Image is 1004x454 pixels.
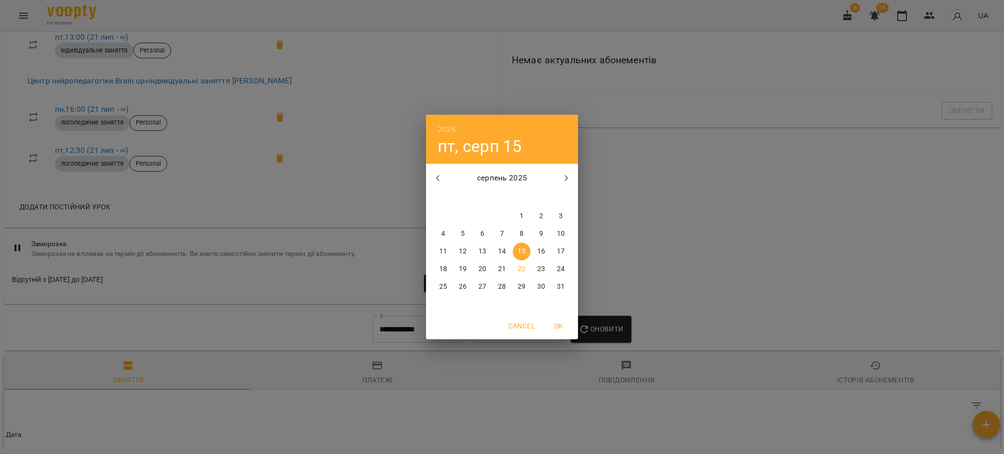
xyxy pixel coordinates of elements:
[518,264,526,274] p: 22
[513,193,530,202] span: пт
[461,229,465,239] p: 5
[537,264,545,274] p: 23
[474,193,491,202] span: ср
[434,260,452,278] button: 18
[539,229,543,239] p: 9
[441,229,445,239] p: 4
[532,260,550,278] button: 23
[434,243,452,260] button: 11
[520,229,524,239] p: 8
[552,260,570,278] button: 24
[552,278,570,296] button: 31
[454,193,472,202] span: вт
[474,243,491,260] button: 13
[537,282,545,292] p: 30
[474,260,491,278] button: 20
[454,278,472,296] button: 26
[438,136,522,156] button: пт, серп 15
[537,247,545,256] p: 16
[450,172,555,184] p: серпень 2025
[557,229,565,239] p: 10
[474,225,491,243] button: 6
[552,243,570,260] button: 17
[518,247,526,256] p: 15
[493,278,511,296] button: 28
[539,211,543,221] p: 2
[513,278,530,296] button: 29
[500,229,504,239] p: 7
[478,247,486,256] p: 13
[552,207,570,225] button: 3
[459,264,467,274] p: 19
[543,317,574,335] button: OK
[547,320,570,332] span: OK
[454,243,472,260] button: 12
[478,282,486,292] p: 27
[559,211,563,221] p: 3
[532,278,550,296] button: 30
[434,193,452,202] span: пн
[513,207,530,225] button: 1
[439,282,447,292] p: 25
[498,282,506,292] p: 28
[520,211,524,221] p: 1
[513,243,530,260] button: 15
[557,282,565,292] p: 31
[518,282,526,292] p: 29
[493,243,511,260] button: 14
[493,225,511,243] button: 7
[513,260,530,278] button: 22
[438,123,456,136] button: 2025
[513,225,530,243] button: 8
[474,278,491,296] button: 27
[508,320,535,332] span: Cancel
[493,193,511,202] span: чт
[454,225,472,243] button: 5
[557,247,565,256] p: 17
[439,247,447,256] p: 11
[493,260,511,278] button: 21
[552,193,570,202] span: нд
[454,260,472,278] button: 19
[478,264,486,274] p: 20
[532,225,550,243] button: 9
[498,264,506,274] p: 21
[480,229,484,239] p: 6
[532,243,550,260] button: 16
[504,317,539,335] button: Cancel
[434,278,452,296] button: 25
[459,282,467,292] p: 26
[459,247,467,256] p: 12
[532,193,550,202] span: сб
[552,225,570,243] button: 10
[434,225,452,243] button: 4
[498,247,506,256] p: 14
[439,264,447,274] p: 18
[532,207,550,225] button: 2
[557,264,565,274] p: 24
